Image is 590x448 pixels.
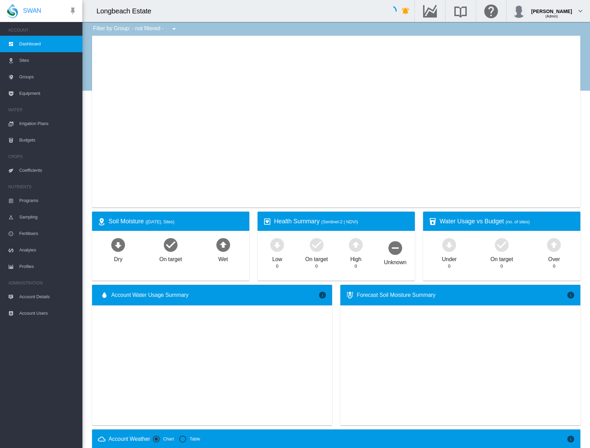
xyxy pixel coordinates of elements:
span: Sampling [19,209,77,225]
span: Budgets [19,132,77,148]
span: ACCOUNT [8,25,77,36]
md-icon: icon-arrow-down-bold-circle [110,236,126,253]
img: SWAN-Landscape-Logo-Colour-drop.png [7,4,18,18]
md-icon: icon-arrow-down-bold-circle [269,236,285,253]
md-icon: icon-information [567,435,575,443]
md-icon: icon-arrow-up-bold-circle [215,236,231,253]
md-icon: icon-weather-cloudy [98,435,106,443]
div: Over [548,253,560,263]
md-icon: Click here for help [483,7,499,15]
md-icon: icon-menu-down [170,25,178,33]
div: Longbeach Estate [97,6,158,16]
span: SWAN [23,7,41,15]
div: 0 [448,263,451,269]
md-icon: icon-heart-box-outline [263,217,271,226]
md-icon: icon-map-marker-radius [98,217,106,226]
div: Low [272,253,282,263]
span: Dashboard [19,36,77,52]
span: Profiles [19,258,77,275]
span: (Admin) [545,14,558,18]
div: On target [305,253,328,263]
span: ADMINISTRATION [8,278,77,289]
md-icon: icon-water [100,291,109,299]
div: High [350,253,362,263]
md-icon: icon-thermometer-lines [346,291,354,299]
div: Wet [218,253,228,263]
span: ([DATE], Sites) [146,219,174,224]
span: WATER [8,104,77,115]
button: icon-menu-down [167,22,181,36]
div: 0 [355,263,357,269]
md-icon: icon-checkbox-marked-circle [493,236,510,253]
span: Account Details [19,289,77,305]
md-radio-button: Chart [153,436,174,443]
md-radio-button: Table [179,436,200,443]
md-icon: icon-arrow-down-bold-circle [441,236,457,253]
div: Under [442,253,457,263]
button: icon-bell-ring [399,4,412,18]
div: [PERSON_NAME] [531,5,572,12]
span: CROPS [8,151,77,162]
div: 0 [553,263,555,269]
span: Programs [19,192,77,209]
md-icon: icon-checkbox-marked-circle [162,236,179,253]
md-icon: icon-information [567,291,575,299]
div: 0 [276,263,279,269]
span: Irrigation Plans [19,115,77,132]
span: Sites [19,52,77,69]
md-icon: icon-arrow-up-bold-circle [546,236,562,253]
img: profile.jpg [512,4,526,18]
span: Equipment [19,85,77,102]
md-icon: icon-bell-ring [401,7,410,15]
div: Account Weather [109,435,150,443]
div: Soil Moisture [109,217,244,226]
div: Unknown [384,256,407,266]
md-icon: Search the knowledge base [452,7,469,15]
div: Forecast Soil Moisture Summary [357,291,567,299]
div: Health Summary [274,217,409,226]
div: 0 [500,263,503,269]
span: NUTRIENTS [8,181,77,192]
span: Account Water Usage Summary [111,291,318,299]
span: Groups [19,69,77,85]
md-icon: icon-information [318,291,327,299]
md-icon: icon-minus-circle [387,239,404,256]
span: Fertilisers [19,225,77,242]
div: On target [490,253,513,263]
md-icon: icon-chevron-down [576,7,585,15]
span: Account Users [19,305,77,322]
md-icon: Go to the Data Hub [422,7,438,15]
span: Analytes [19,242,77,258]
div: Water Usage vs Budget [440,217,575,226]
md-icon: icon-arrow-up-bold-circle [348,236,364,253]
div: Dry [114,253,123,263]
span: Coefficients [19,162,77,179]
span: (Sentinel-2 | NDVI) [321,219,358,224]
md-icon: icon-cup-water [429,217,437,226]
md-icon: icon-checkbox-marked-circle [308,236,325,253]
span: (no. of sites) [506,219,530,224]
md-icon: icon-pin [69,7,77,15]
div: 0 [315,263,318,269]
div: Filter by Group: - not filtered - [88,22,183,36]
div: On target [159,253,182,263]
